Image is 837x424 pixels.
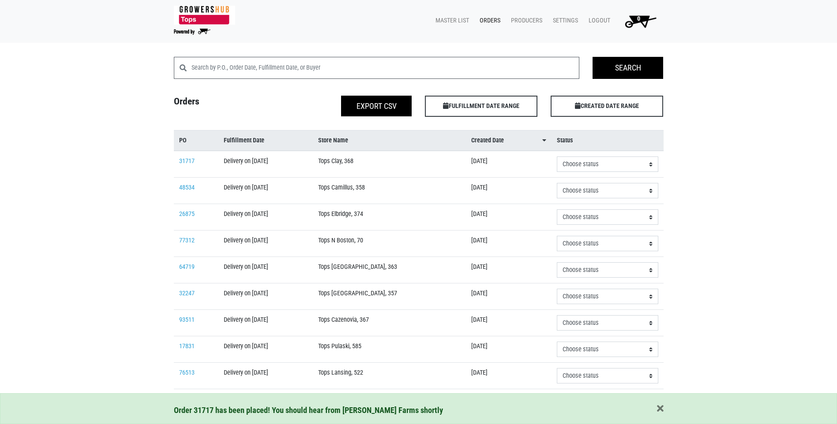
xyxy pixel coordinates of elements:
span: Fulfillment Date [224,136,264,145]
a: Orders [473,12,504,29]
td: Tops Camillus, 358 [313,178,466,204]
td: Tops Manlius, 365 [313,389,466,416]
a: PO [179,136,213,145]
img: 279edf242af8f9d49a69d9d2afa010fb.png [174,6,235,25]
td: [DATE] [466,178,552,204]
img: Powered by Big Wheelbarrow [174,29,210,35]
td: Tops Cazenovia, 367 [313,310,466,336]
td: Tops Lansing, 522 [313,363,466,389]
td: [DATE] [466,363,552,389]
td: [DATE] [466,231,552,257]
td: Tops [GEOGRAPHIC_DATA], 357 [313,283,466,310]
a: Fulfillment Date [224,136,308,145]
a: Created Date [471,136,546,145]
td: Delivery on [DATE] [218,204,313,231]
td: [DATE] [466,204,552,231]
a: 0 [614,12,664,30]
td: Delivery on [DATE] [218,178,313,204]
div: Order 31717 has been placed! You should hear from [PERSON_NAME] Farms shortly [174,404,664,417]
span: PO [179,136,187,145]
a: Logout [582,12,614,29]
a: 77312 [179,237,195,244]
td: Delivery on [DATE] [218,389,313,416]
input: Search by P.O., Order Date, Fulfillment Date, or Buyer [191,57,580,79]
td: [DATE] [466,283,552,310]
span: Status [557,136,573,145]
td: Delivery on [DATE] [218,336,313,363]
td: Delivery on [DATE] [218,283,313,310]
span: Store Name [318,136,348,145]
a: Store Name [318,136,461,145]
td: [DATE] [466,336,552,363]
span: Created Date [471,136,504,145]
td: Tops N Boston, 70 [313,231,466,257]
td: Tops Clay, 368 [313,151,466,178]
button: Export CSV [341,96,412,116]
td: Tops Elbridge, 374 [313,204,466,231]
a: Master List [428,12,473,29]
td: Tops [GEOGRAPHIC_DATA], 363 [313,257,466,283]
a: Status [557,136,658,145]
td: [DATE] [466,151,552,178]
img: Cart [621,12,660,30]
span: 0 [637,15,640,22]
td: Delivery on [DATE] [218,257,313,283]
a: Producers [504,12,546,29]
span: FULFILLMENT DATE RANGE [425,96,537,117]
td: [DATE] [466,389,552,416]
td: Tops Pulaski, 585 [313,336,466,363]
a: 26875 [179,210,195,218]
a: Settings [546,12,582,29]
a: 48534 [179,184,195,191]
td: Delivery on [DATE] [218,310,313,336]
a: 64719 [179,263,195,271]
td: Delivery on [DATE] [218,231,313,257]
a: 32247 [179,290,195,297]
a: 93511 [179,316,195,324]
td: Delivery on [DATE] [218,363,313,389]
td: [DATE] [466,257,552,283]
a: 31717 [179,157,195,165]
h4: Orders [167,96,293,113]
a: 76513 [179,369,195,376]
a: 17831 [179,342,195,350]
td: Delivery on [DATE] [218,151,313,178]
td: [DATE] [466,310,552,336]
span: CREATED DATE RANGE [551,96,663,117]
input: Search [593,57,663,79]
